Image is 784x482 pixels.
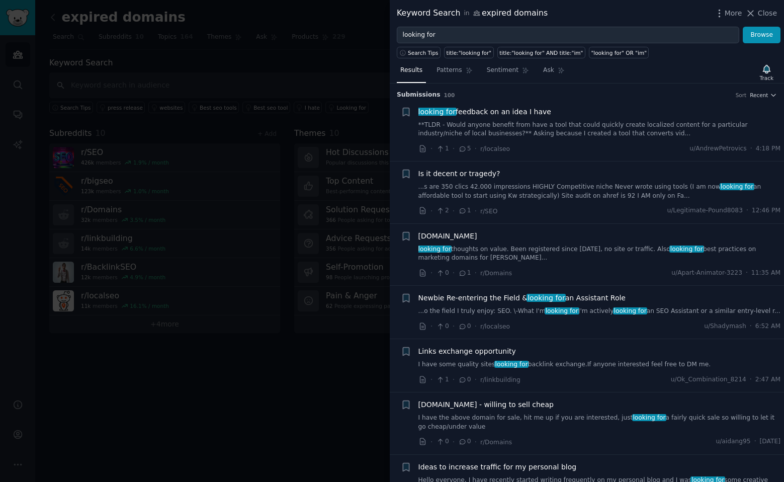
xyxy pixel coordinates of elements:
span: · [453,374,455,385]
button: Browse [743,27,780,44]
span: · [430,437,432,447]
span: r/Domains [480,439,512,446]
span: u/aidang95 [716,437,750,446]
span: · [475,321,477,332]
span: r/Domains [480,270,512,277]
a: Sentiment [483,62,533,83]
button: Track [756,62,777,83]
span: in [464,9,469,18]
span: [DATE] [760,437,780,446]
span: u/Legitimate-Pound8083 [667,206,743,215]
span: · [750,144,752,153]
a: looking forfeedback on an idea I have [418,107,551,117]
span: · [746,269,748,278]
a: I have the above domain for sale, hit me up if you are interested, justlooking fora fairly quick ... [418,414,781,431]
span: 0 [458,437,471,446]
a: looking forthoughts on value. Been registered since [DATE], no site or traffic. Alsolooking forbe... [418,245,781,263]
span: r/linkbuilding [480,376,520,383]
span: feedback on an idea I have [418,107,551,117]
span: Newbie Re-entering the Field & an Assistant Role [418,293,626,303]
span: looking for [494,361,529,368]
a: Results [397,62,426,83]
span: · [453,268,455,278]
a: [DOMAIN_NAME] [418,231,477,242]
button: More [714,8,742,19]
span: 12:46 PM [752,206,780,215]
span: r/SEO [480,208,497,215]
span: looking for [527,294,566,302]
a: Links exchange opportunity [418,346,516,357]
a: Is it decent or tragedy? [418,169,500,179]
a: "looking for" OR "im" [589,47,649,58]
span: 0 [458,322,471,331]
input: Try a keyword related to your business [397,27,739,44]
span: · [475,268,477,278]
span: Patterns [437,66,462,75]
span: 1 [436,375,449,384]
a: Patterns [433,62,476,83]
button: Search Tips [397,47,441,58]
span: · [453,437,455,447]
span: looking for [720,183,754,190]
span: looking for [417,246,452,253]
button: Recent [750,92,777,99]
div: title:"looking for" [447,49,492,56]
span: looking for [613,307,648,314]
span: 6:52 AM [755,322,780,331]
span: · [453,143,455,154]
span: looking for [545,307,579,314]
span: · [475,437,477,447]
a: [DOMAIN_NAME] - willing to sell cheap [418,399,554,410]
a: ...s are 350 clics 42.000 impressions HIGHLY Competitive niche Never wrote using tools (I am nowl... [418,183,781,200]
div: Track [760,74,773,82]
span: u/Ok_Combination_8214 [671,375,746,384]
span: · [430,321,432,332]
span: Close [758,8,777,19]
span: 0 [458,375,471,384]
span: looking for [417,108,457,116]
span: · [475,143,477,154]
span: · [430,268,432,278]
div: "looking for" OR "im" [591,49,647,56]
span: Sentiment [487,66,518,75]
span: 0 [436,269,449,278]
span: · [475,374,477,385]
span: Results [400,66,422,75]
div: Sort [736,92,747,99]
span: · [430,143,432,154]
a: Ask [540,62,568,83]
div: title:"looking for" AND title:"im" [499,49,583,56]
span: 1 [458,206,471,215]
span: 1 [436,144,449,153]
span: r/localseo [480,145,510,152]
span: 11:35 AM [751,269,780,278]
span: · [750,322,752,331]
span: Search Tips [408,49,439,56]
a: title:"looking for" AND title:"im" [497,47,585,58]
span: · [475,206,477,216]
span: 5 [458,144,471,153]
span: 0 [436,437,449,446]
a: Ideas to increase traffic for my personal blog [418,462,577,472]
div: Keyword Search expired domains [397,7,548,20]
span: 100 [444,92,455,98]
span: 4:18 PM [756,144,780,153]
span: u/AndrewPetrovics [689,144,746,153]
span: · [430,206,432,216]
button: Close [745,8,777,19]
span: Ask [543,66,554,75]
span: 2 [436,206,449,215]
span: 1 [458,269,471,278]
span: looking for [669,246,704,253]
span: · [750,375,752,384]
span: r/localseo [480,323,510,330]
span: looking for [632,414,667,421]
span: 2:47 AM [755,375,780,384]
span: 0 [436,322,449,331]
span: · [754,437,756,446]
